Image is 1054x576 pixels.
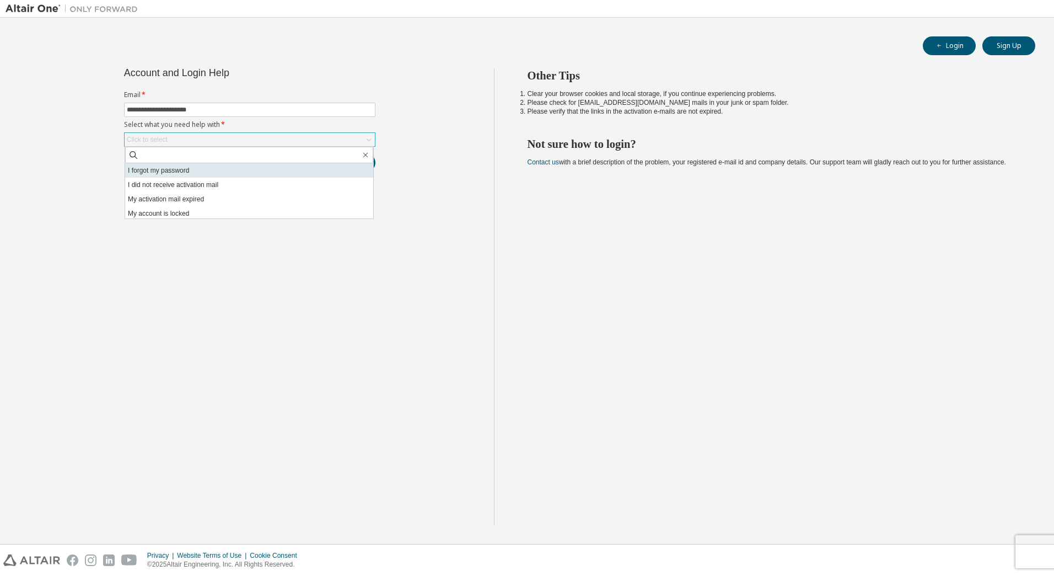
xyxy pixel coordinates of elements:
img: Altair One [6,3,143,14]
div: Click to select [125,133,375,146]
div: Account and Login Help [124,68,325,77]
a: Contact us [528,158,559,166]
li: I forgot my password [125,163,373,178]
li: Please check for [EMAIL_ADDRESS][DOMAIN_NAME] mails in your junk or spam folder. [528,98,1016,107]
div: Website Terms of Use [177,551,250,560]
h2: Not sure how to login? [528,137,1016,151]
div: Privacy [147,551,177,560]
div: Click to select [127,135,168,144]
h2: Other Tips [528,68,1016,83]
label: Email [124,90,375,99]
span: with a brief description of the problem, your registered e-mail id and company details. Our suppo... [528,158,1006,166]
img: instagram.svg [85,554,96,566]
p: © 2025 Altair Engineering, Inc. All Rights Reserved. [147,560,304,569]
button: Sign Up [982,36,1035,55]
li: Please verify that the links in the activation e-mails are not expired. [528,107,1016,116]
img: facebook.svg [67,554,78,566]
div: Cookie Consent [250,551,303,560]
label: Select what you need help with [124,120,375,129]
button: Login [923,36,976,55]
img: linkedin.svg [103,554,115,566]
img: altair_logo.svg [3,554,60,566]
img: youtube.svg [121,554,137,566]
li: Clear your browser cookies and local storage, if you continue experiencing problems. [528,89,1016,98]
